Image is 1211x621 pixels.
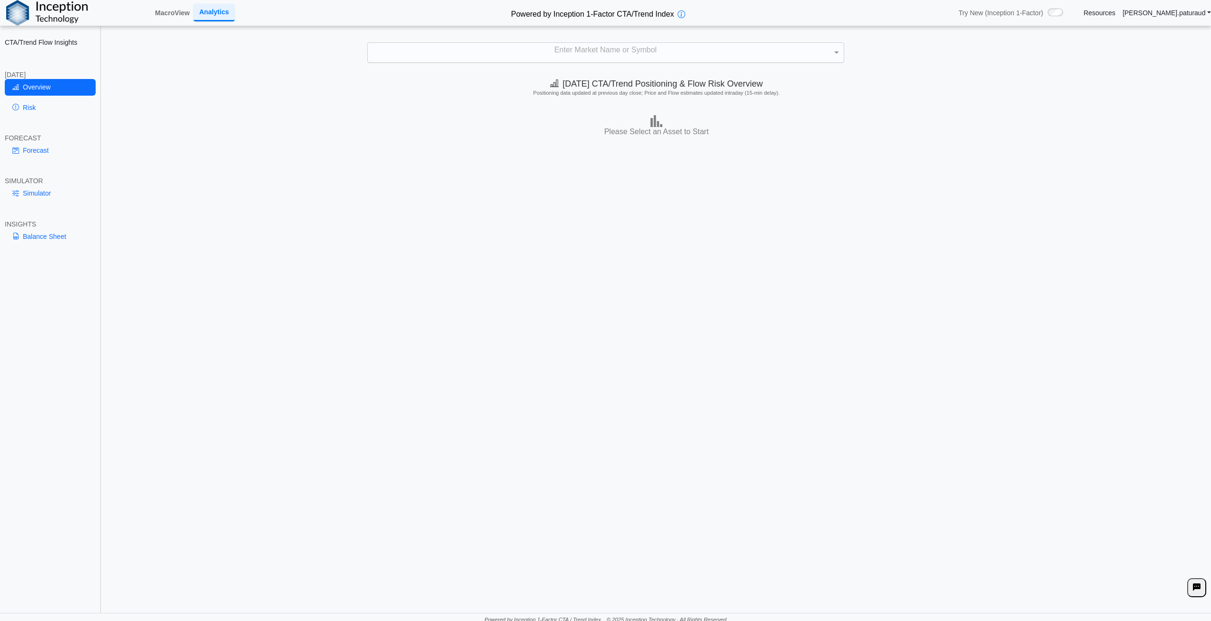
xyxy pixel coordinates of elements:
[5,38,96,47] h2: CTA/Trend Flow Insights
[5,142,96,158] a: Forecast
[5,79,96,95] a: Overview
[368,43,844,63] div: Enter Market Name or Symbol
[108,90,1206,96] h5: Positioning data updated at previous day close; Price and Flow estimates updated intraday (15-min...
[550,79,763,89] span: [DATE] CTA/Trend Positioning & Flow Risk Overview
[1122,9,1211,17] a: [PERSON_NAME].paturaud
[5,228,96,245] a: Balance Sheet
[104,127,1209,137] h3: Please Select an Asset to Start
[151,5,194,21] a: MacroView
[5,220,96,228] div: INSIGHTS
[959,9,1044,17] span: Try New (Inception 1-Factor)
[5,99,96,116] a: Risk
[5,177,96,185] div: SIMULATOR
[5,134,96,142] div: FORECAST
[1083,9,1115,17] a: Resources
[5,70,96,79] div: [DATE]
[507,6,678,20] h2: Powered by Inception 1-Factor CTA/Trend Index
[5,185,96,201] a: Simulator
[650,115,662,127] img: bar-chart.png
[194,4,235,21] a: Analytics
